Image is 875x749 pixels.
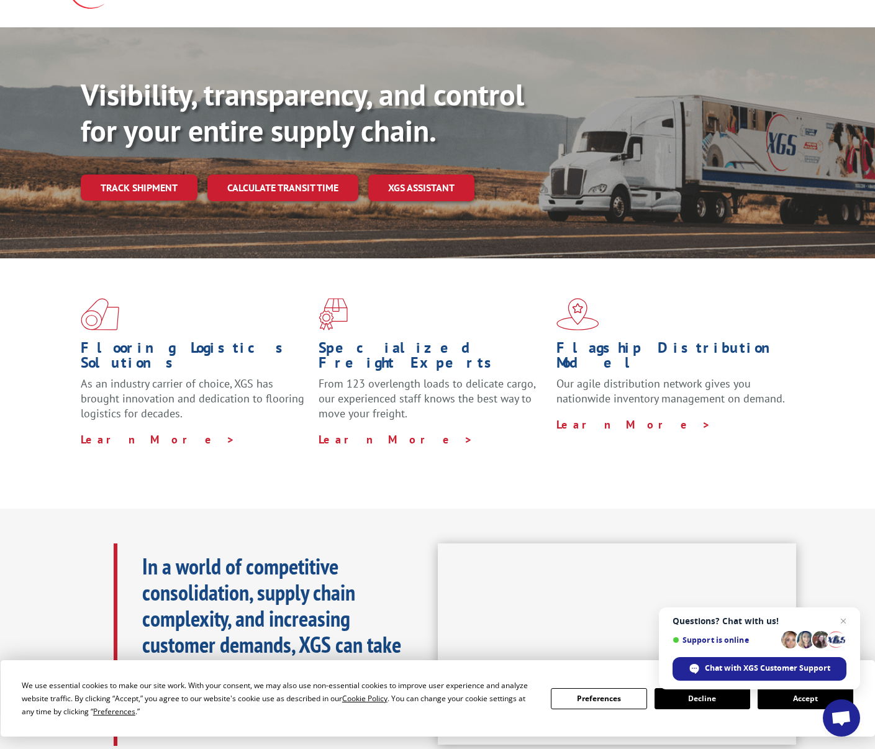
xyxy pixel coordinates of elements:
span: Our agile distribution network gives you nationwide inventory management on demand. [556,376,785,406]
b: Visibility, transparency, and control for your entire supply chain. [81,75,524,150]
span: Chat with XGS Customer Support [673,657,846,681]
button: Accept [758,688,853,709]
a: Learn More > [81,432,235,447]
iframe: XGS Logistics Solutions [438,543,797,745]
img: xgs-icon-total-supply-chain-intelligence-red [81,298,119,330]
span: Preferences [93,706,135,717]
h1: Flooring Logistics Solutions [81,340,309,376]
span: As an industry carrier of choice, XGS has brought innovation and dedication to flooring logistics... [81,376,304,420]
span: Chat with XGS Customer Support [705,663,830,674]
div: Cookie Consent Prompt [1,660,875,737]
button: Decline [655,688,750,709]
span: Support is online [673,635,777,645]
img: xgs-icon-focused-on-flooring-red [319,298,348,330]
h1: Specialized Freight Experts [319,340,547,376]
a: XGS ASSISTANT [368,175,474,201]
a: Calculate transit time [207,175,358,201]
b: In a world of competitive consolidation, supply chain complexity, and increasing customer demands... [142,552,401,737]
a: Open chat [823,699,860,737]
button: Preferences [551,688,646,709]
span: Questions? Chat with us! [673,616,846,626]
span: Cookie Policy [342,693,388,704]
p: From 123 overlength loads to delicate cargo, our experienced staff knows the best way to move you... [319,376,547,432]
a: Track shipment [81,175,197,201]
a: Learn More > [556,417,711,432]
a: Learn More > [319,432,473,447]
h1: Flagship Distribution Model [556,340,785,376]
div: We use essential cookies to make our site work. With your consent, we may also use non-essential ... [22,679,536,718]
img: xgs-icon-flagship-distribution-model-red [556,298,599,330]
